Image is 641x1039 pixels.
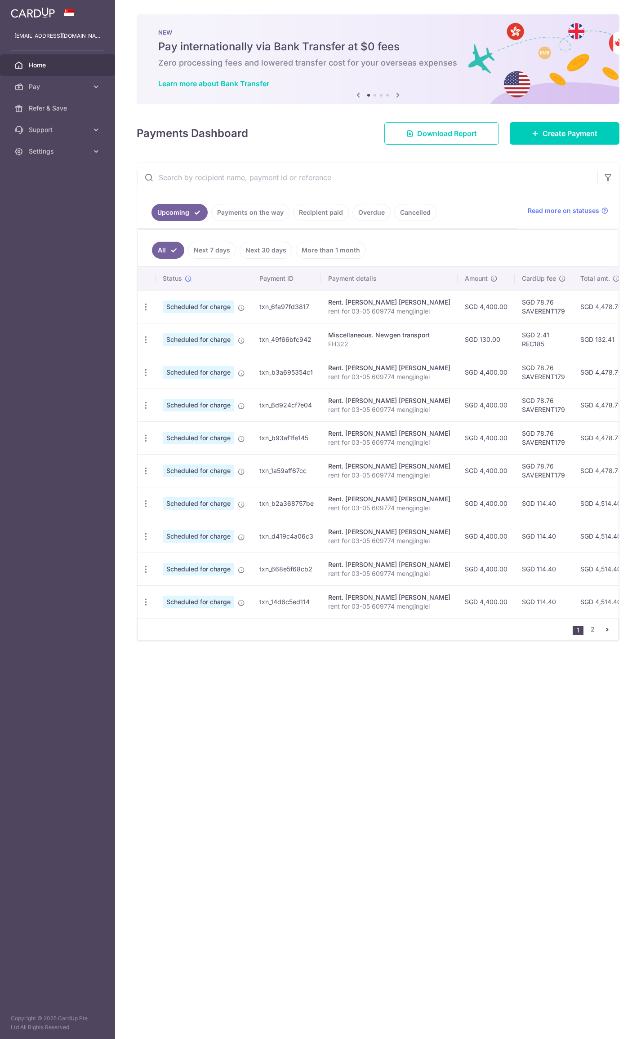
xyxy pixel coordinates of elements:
li: 1 [573,626,583,635]
div: Rent. [PERSON_NAME] [PERSON_NAME] [328,396,450,405]
a: Download Report [384,122,499,145]
td: SGD 78.76 SAVERENT179 [515,454,573,487]
td: SGD 114.40 [515,520,573,553]
span: Scheduled for charge [163,301,234,313]
a: 2 [587,624,598,635]
img: Bank transfer banner [137,14,619,104]
a: Cancelled [394,204,436,221]
td: SGD 2.41 REC185 [515,323,573,356]
a: Create Payment [510,122,619,145]
td: SGD 78.76 SAVERENT179 [515,356,573,389]
p: NEW [158,29,598,36]
p: [EMAIL_ADDRESS][DOMAIN_NAME] [14,31,101,40]
td: SGD 4,478.76 [573,389,629,421]
a: Payments on the way [211,204,289,221]
div: Rent. [PERSON_NAME] [PERSON_NAME] [328,495,450,504]
td: SGD 114.40 [515,487,573,520]
td: txn_b93af1fe145 [252,421,321,454]
td: SGD 4,400.00 [458,356,515,389]
span: Create Payment [543,128,597,139]
p: rent for 03-05 609774 mengjinglei [328,471,450,480]
th: Payment details [321,267,458,290]
a: Recipient paid [293,204,349,221]
td: txn_d419c4a06c3 [252,520,321,553]
div: Rent. [PERSON_NAME] [PERSON_NAME] [328,298,450,307]
td: SGD 4,478.76 [573,356,629,389]
td: SGD 4,400.00 [458,389,515,421]
div: Rent. [PERSON_NAME] [PERSON_NAME] [328,462,450,471]
span: Download Report [417,128,477,139]
span: Refer & Save [29,104,88,113]
td: SGD 4,514.40 [573,520,629,553]
td: SGD 4,400.00 [458,454,515,487]
span: Scheduled for charge [163,432,234,444]
p: rent for 03-05 609774 mengjinglei [328,569,450,578]
a: Overdue [352,204,391,221]
span: Settings [29,147,88,156]
td: SGD 132.41 [573,323,629,356]
a: Upcoming [151,204,208,221]
td: SGD 4,478.76 [573,454,629,487]
td: SGD 4,514.40 [573,553,629,585]
div: Rent. [PERSON_NAME] [PERSON_NAME] [328,560,450,569]
p: FH322 [328,340,450,349]
span: Scheduled for charge [163,333,234,346]
a: Read more on statuses [528,206,608,215]
span: Read more on statuses [528,206,599,215]
td: SGD 4,400.00 [458,553,515,585]
a: More than 1 month [296,242,366,259]
td: SGD 114.40 [515,585,573,618]
td: SGD 4,400.00 [458,421,515,454]
div: Rent. [PERSON_NAME] [PERSON_NAME] [328,593,450,602]
span: Scheduled for charge [163,366,234,379]
input: Search by recipient name, payment id or reference [137,163,597,192]
td: SGD 4,400.00 [458,290,515,323]
td: SGD 130.00 [458,323,515,356]
a: Next 7 days [188,242,236,259]
td: SGD 78.76 SAVERENT179 [515,290,573,323]
h4: Payments Dashboard [137,125,248,141]
td: SGD 4,514.40 [573,487,629,520]
span: Scheduled for charge [163,563,234,575]
a: Learn more about Bank Transfer [158,79,269,88]
a: All [152,242,184,259]
h5: Pay internationally via Bank Transfer at $0 fees [158,40,598,54]
td: txn_49f66bfc942 [252,323,321,356]
span: Amount [465,274,488,283]
div: Rent. [PERSON_NAME] [PERSON_NAME] [328,429,450,438]
p: rent for 03-05 609774 mengjinglei [328,536,450,545]
span: Support [29,125,88,134]
span: Pay [29,82,88,91]
td: SGD 4,514.40 [573,585,629,618]
span: Scheduled for charge [163,497,234,510]
td: txn_1a59aff67cc [252,454,321,487]
a: Next 30 days [240,242,292,259]
div: Rent. [PERSON_NAME] [PERSON_NAME] [328,527,450,536]
td: txn_b3a695354c1 [252,356,321,389]
div: Miscellaneous. Newgen transport [328,331,450,340]
td: SGD 78.76 SAVERENT179 [515,389,573,421]
span: CardUp fee [522,274,556,283]
td: SGD 4,400.00 [458,520,515,553]
th: Payment ID [252,267,321,290]
span: Scheduled for charge [163,464,234,477]
td: SGD 78.76 SAVERENT179 [515,421,573,454]
p: rent for 03-05 609774 mengjinglei [328,372,450,381]
p: rent for 03-05 609774 mengjinglei [328,504,450,513]
div: Rent. [PERSON_NAME] [PERSON_NAME] [328,363,450,372]
td: SGD 114.40 [515,553,573,585]
span: Status [163,274,182,283]
td: SGD 4,400.00 [458,585,515,618]
span: Scheduled for charge [163,530,234,543]
td: txn_6d924cf7e04 [252,389,321,421]
td: SGD 4,478.76 [573,290,629,323]
td: txn_668e5f68cb2 [252,553,321,585]
span: Total amt. [580,274,610,283]
td: txn_6fa97fd3817 [252,290,321,323]
h6: Zero processing fees and lowered transfer cost for your overseas expenses [158,57,598,68]
nav: pager [573,619,618,640]
p: rent for 03-05 609774 mengjinglei [328,405,450,414]
span: Scheduled for charge [163,399,234,411]
img: CardUp [11,7,55,18]
span: Home [29,61,88,70]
